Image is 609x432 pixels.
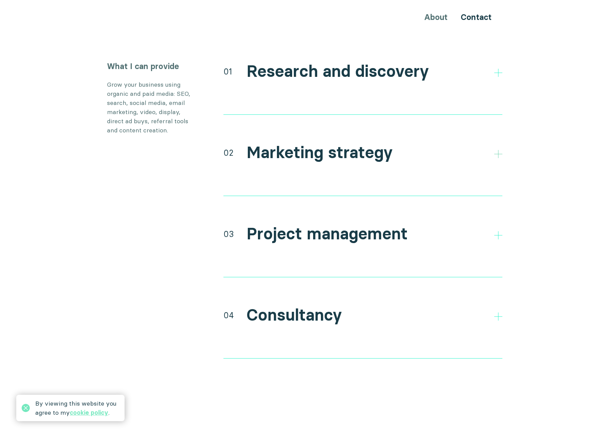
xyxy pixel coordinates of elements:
div: 01 [223,65,232,78]
div: 02 [223,147,234,159]
div: By viewing this website you agree to my . [35,399,119,417]
div: 04 [223,309,234,321]
h2: Research and discovery [246,62,429,81]
h2: Project management [246,224,408,244]
p: Grow your business using organic and paid media: SEO, search, social media, email marketing, vide... [107,80,195,135]
div: 03 [223,228,234,240]
h3: What I can provide [107,61,195,72]
h2: Consultancy [246,305,342,325]
a: cookie policy [70,409,108,416]
a: Contact [461,12,492,22]
h2: Marketing strategy [246,143,393,163]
